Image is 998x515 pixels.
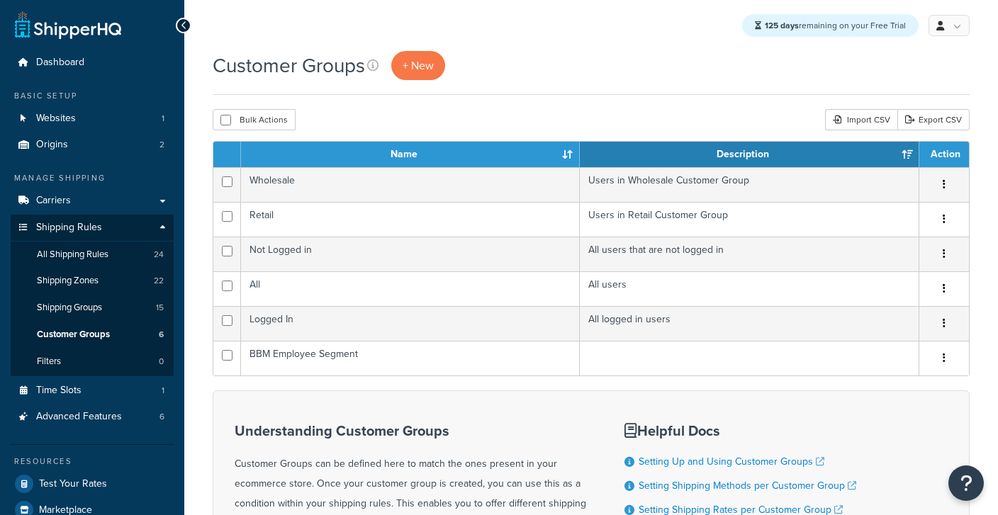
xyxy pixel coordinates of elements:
[37,275,99,287] span: Shipping Zones
[159,411,164,423] span: 6
[11,404,174,430] li: Advanced Features
[11,215,174,376] li: Shipping Rules
[919,142,969,167] th: Action
[15,11,121,39] a: ShipperHQ Home
[11,268,174,294] li: Shipping Zones
[235,423,589,438] h3: Understanding Customer Groups
[39,478,107,490] span: Test Your Rates
[11,322,174,348] li: Customer Groups
[159,329,164,341] span: 6
[241,202,580,237] td: Retail
[162,113,164,125] span: 1
[154,275,164,287] span: 22
[11,106,174,132] a: Websites 1
[156,302,164,314] span: 15
[639,478,856,493] a: Setting Shipping Methods per Customer Group
[11,378,174,404] li: Time Slots
[36,385,82,397] span: Time Slots
[765,19,799,32] strong: 125 days
[36,195,71,207] span: Carriers
[154,249,164,261] span: 24
[159,356,164,368] span: 0
[391,51,445,80] a: + New
[580,167,919,202] td: Users in Wholesale Customer Group
[241,142,580,167] th: Name: activate to sort column ascending
[36,411,122,423] span: Advanced Features
[37,302,102,314] span: Shipping Groups
[11,268,174,294] a: Shipping Zones 22
[580,202,919,237] td: Users in Retail Customer Group
[159,139,164,151] span: 2
[11,471,174,497] a: Test Your Rates
[580,237,919,271] td: All users that are not logged in
[742,14,919,37] div: remaining on your Free Trial
[897,109,970,130] a: Export CSV
[241,237,580,271] td: Not Logged in
[11,378,174,404] a: Time Slots 1
[11,295,174,321] a: Shipping Groups 15
[639,454,824,469] a: Setting Up and Using Customer Groups
[37,249,108,261] span: All Shipping Rules
[213,109,296,130] button: Bulk Actions
[11,90,174,102] div: Basic Setup
[11,349,174,375] a: Filters 0
[162,385,164,397] span: 1
[36,57,84,69] span: Dashboard
[241,167,580,202] td: Wholesale
[11,295,174,321] li: Shipping Groups
[11,242,174,268] a: All Shipping Rules 24
[11,455,174,468] div: Resources
[403,57,434,74] span: + New
[11,215,174,241] a: Shipping Rules
[580,142,919,167] th: Description: activate to sort column ascending
[624,423,856,438] h3: Helpful Docs
[580,271,919,306] td: All users
[11,322,174,348] a: Customer Groups 6
[213,52,365,79] h1: Customer Groups
[36,113,76,125] span: Websites
[241,271,580,306] td: All
[36,222,102,234] span: Shipping Rules
[241,341,580,375] td: BBM Employee Segment
[948,465,984,501] button: Open Resource Center
[11,172,174,184] div: Manage Shipping
[825,109,897,130] div: Import CSV
[11,132,174,158] a: Origins 2
[11,50,174,76] a: Dashboard
[37,356,61,368] span: Filters
[241,306,580,341] td: Logged In
[11,106,174,132] li: Websites
[580,306,919,341] td: All logged in users
[36,139,68,151] span: Origins
[11,349,174,375] li: Filters
[11,132,174,158] li: Origins
[11,242,174,268] li: All Shipping Rules
[11,188,174,214] a: Carriers
[37,329,110,341] span: Customer Groups
[11,404,174,430] a: Advanced Features 6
